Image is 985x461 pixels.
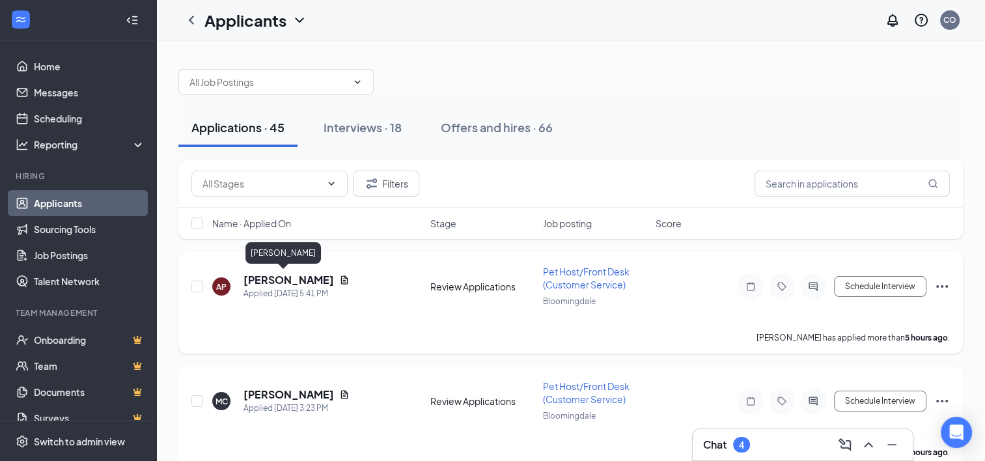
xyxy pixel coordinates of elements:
[943,14,956,25] div: CO
[243,387,334,402] h5: [PERSON_NAME]
[353,171,419,197] button: Filter Filters
[184,12,199,28] svg: ChevronLeft
[928,178,938,189] svg: MagnifyingGlass
[430,217,456,230] span: Stage
[834,276,926,297] button: Schedule Interview
[543,411,596,421] span: Bloomingdale
[202,176,321,191] input: All Stages
[34,435,125,448] div: Switch to admin view
[656,217,682,230] span: Score
[126,14,139,27] svg: Collapse
[905,333,948,342] b: 5 hours ago
[326,178,337,189] svg: ChevronDown
[243,402,350,415] div: Applied [DATE] 3:23 PM
[243,273,334,287] h5: [PERSON_NAME]
[703,438,727,452] h3: Chat
[34,353,145,379] a: TeamCrown
[34,268,145,294] a: Talent Network
[339,389,350,400] svg: Document
[885,12,900,28] svg: Notifications
[191,119,284,135] div: Applications · 45
[34,105,145,132] a: Scheduling
[774,396,790,406] svg: Tag
[805,396,821,406] svg: ActiveChat
[913,12,929,28] svg: QuestionInfo
[743,281,758,292] svg: Note
[324,119,402,135] div: Interviews · 18
[837,437,853,453] svg: ComposeMessage
[743,396,758,406] svg: Note
[292,12,307,28] svg: ChevronDown
[189,75,347,89] input: All Job Postings
[430,280,535,293] div: Review Applications
[212,217,291,230] span: Name · Applied On
[16,138,29,151] svg: Analysis
[352,77,363,87] svg: ChevronDown
[34,138,146,151] div: Reporting
[216,281,227,292] div: AP
[215,396,228,407] div: MC
[739,440,744,451] div: 4
[543,266,630,290] span: Pet Host/Front Desk (Customer Service)
[834,391,926,412] button: Schedule Interview
[16,435,29,448] svg: Settings
[543,296,596,306] span: Bloomingdale
[881,434,902,455] button: Minimize
[755,171,950,197] input: Search in applications
[543,217,592,230] span: Job posting
[835,434,855,455] button: ComposeMessage
[34,53,145,79] a: Home
[16,307,143,318] div: Team Management
[543,380,630,405] span: Pet Host/Front Desk (Customer Service)
[934,393,950,409] svg: Ellipses
[934,279,950,294] svg: Ellipses
[243,287,350,300] div: Applied [DATE] 5:41 PM
[339,275,350,285] svg: Document
[34,216,145,242] a: Sourcing Tools
[34,79,145,105] a: Messages
[16,171,143,182] div: Hiring
[245,242,321,264] div: [PERSON_NAME]
[941,417,972,448] div: Open Intercom Messenger
[441,119,553,135] div: Offers and hires · 66
[905,447,948,457] b: 7 hours ago
[34,242,145,268] a: Job Postings
[34,190,145,216] a: Applicants
[774,281,790,292] svg: Tag
[884,437,900,453] svg: Minimize
[861,437,876,453] svg: ChevronUp
[805,281,821,292] svg: ActiveChat
[204,9,286,31] h1: Applicants
[34,405,145,431] a: SurveysCrown
[34,327,145,353] a: OnboardingCrown
[430,395,535,408] div: Review Applications
[34,379,145,405] a: DocumentsCrown
[756,332,950,343] p: [PERSON_NAME] has applied more than .
[364,176,380,191] svg: Filter
[858,434,879,455] button: ChevronUp
[14,13,27,26] svg: WorkstreamLogo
